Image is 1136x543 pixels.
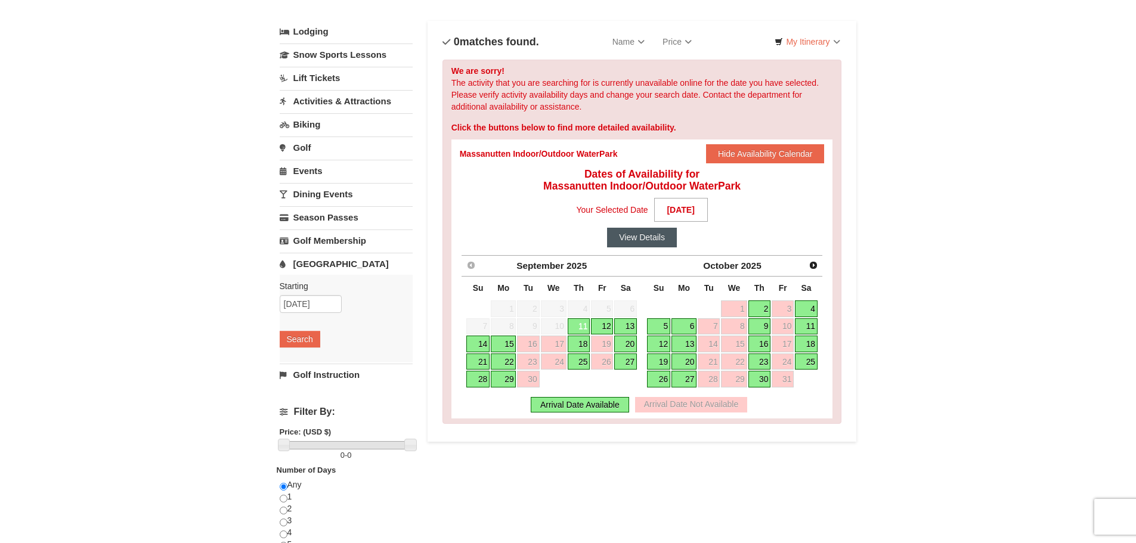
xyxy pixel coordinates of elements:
[591,318,613,335] a: 12
[491,300,516,317] span: 1
[748,353,771,370] a: 23
[454,36,460,48] span: 0
[721,336,747,352] a: 15
[517,371,539,387] a: 30
[473,283,484,293] span: Sunday
[678,283,690,293] span: Monday
[591,300,613,317] span: 5
[614,300,637,317] span: 6
[280,90,413,112] a: Activities & Attractions
[341,451,345,460] span: 0
[598,283,606,293] span: Friday
[795,318,818,335] a: 11
[567,260,587,271] span: 2025
[671,353,697,370] a: 20
[541,318,567,335] span: 10
[795,353,818,370] a: 25
[614,318,637,335] a: 13
[524,283,533,293] span: Tuesday
[491,353,516,370] a: 22
[491,318,516,335] span: 8
[466,336,490,352] a: 14
[721,318,747,335] a: 8
[654,283,664,293] span: Sunday
[654,30,701,54] a: Price
[809,260,818,270] span: Next
[721,371,747,387] a: 29
[280,427,332,436] strong: Price: (USD $)
[517,300,539,317] span: 2
[463,257,479,274] a: Prev
[805,257,822,274] a: Next
[748,300,771,317] a: 2
[721,353,747,370] a: 22
[280,136,413,159] a: Golf
[748,371,771,387] a: 30
[280,253,413,275] a: [GEOGRAPHIC_DATA]
[779,283,787,293] span: Friday
[591,336,613,352] a: 19
[280,44,413,66] a: Snow Sports Lessons
[497,283,509,293] span: Monday
[347,451,351,460] span: 0
[491,371,516,387] a: 29
[607,228,677,247] button: View Details
[568,318,590,335] a: 11
[721,300,747,317] a: 1
[280,21,413,42] a: Lodging
[466,318,490,335] span: 7
[795,336,818,352] a: 18
[671,318,697,335] a: 6
[635,397,747,412] div: Arrival Date Not Available
[741,260,762,271] span: 2025
[748,336,771,352] a: 16
[280,113,413,135] a: Biking
[442,36,539,48] h4: matches found.
[772,318,794,335] a: 10
[277,466,336,474] strong: Number of Days
[466,260,476,270] span: Prev
[795,300,818,317] a: 4
[280,160,413,182] a: Events
[466,353,490,370] a: 21
[280,183,413,205] a: Dining Events
[754,283,764,293] span: Thursday
[698,336,720,352] a: 14
[280,449,413,461] label: -
[647,318,670,335] a: 5
[541,300,567,317] span: 3
[603,30,654,54] a: Name
[442,60,842,424] div: The activity that you are searching for is currently unavailable online for the date you have sel...
[517,318,539,335] span: 9
[280,67,413,89] a: Lift Tickets
[280,407,413,417] h4: Filter By:
[568,353,590,370] a: 25
[654,198,708,222] strong: [DATE]
[698,353,720,370] a: 21
[491,336,516,352] a: 15
[568,300,590,317] span: 4
[704,283,714,293] span: Tuesday
[517,336,539,352] a: 16
[280,229,413,252] a: Golf Membership
[698,371,720,387] a: 28
[621,283,631,293] span: Saturday
[531,397,629,412] div: Arrival Date Available
[772,336,794,352] a: 17
[280,331,320,347] button: Search
[574,283,584,293] span: Thursday
[728,283,741,293] span: Wednesday
[647,371,670,387] a: 26
[568,336,590,352] a: 18
[647,353,670,370] a: 19
[748,318,771,335] a: 9
[614,353,637,370] a: 27
[517,353,539,370] a: 23
[591,353,613,370] a: 26
[577,201,648,219] span: Your Selected Date
[547,283,560,293] span: Wednesday
[280,280,404,292] label: Starting
[801,283,812,293] span: Saturday
[614,336,637,352] a: 20
[280,206,413,228] a: Season Passes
